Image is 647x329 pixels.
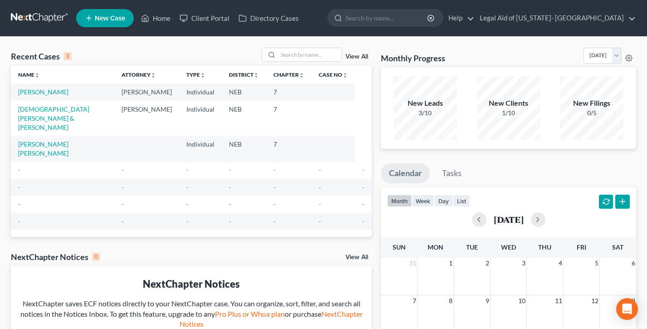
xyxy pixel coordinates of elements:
a: Pro Plus or Whoa plan [215,309,285,318]
span: - [273,166,276,174]
td: 7 [266,83,311,100]
a: Directory Cases [234,10,303,26]
span: - [122,166,124,174]
td: 7 [266,101,311,136]
span: - [319,183,321,191]
div: 1/10 [477,108,540,118]
a: Client Portal [175,10,234,26]
i: unfold_more [253,73,259,78]
span: 31 [408,258,417,269]
div: New Leads [394,98,457,108]
a: [PERSON_NAME] [PERSON_NAME] [18,140,68,157]
a: Nameunfold_more [18,71,40,78]
span: Fri [577,243,586,251]
a: Calendar [381,163,430,183]
td: NEB [222,101,266,136]
span: 9 [485,295,490,306]
input: Search by name... [345,10,428,26]
a: NextChapter Notices [180,309,363,329]
span: - [186,183,189,191]
span: - [122,183,124,191]
span: 7 [412,295,417,306]
a: View All [345,54,368,60]
td: [PERSON_NAME] [114,83,179,100]
span: - [186,200,189,208]
a: Home [136,10,175,26]
span: 10 [517,295,526,306]
span: - [319,200,321,208]
span: - [18,183,20,191]
span: 3 [521,258,526,269]
div: Open Intercom Messenger [616,298,638,320]
a: Chapterunfold_more [273,71,304,78]
button: day [434,195,453,207]
span: - [229,200,231,208]
a: Legal Aid of [US_STATE]- [GEOGRAPHIC_DATA] [475,10,636,26]
span: - [273,183,276,191]
a: Help [444,10,474,26]
h3: Monthly Progress [381,53,445,64]
span: - [362,183,365,191]
span: - [122,200,124,208]
i: unfold_more [151,73,156,78]
span: 8 [448,295,453,306]
span: Thu [538,243,551,251]
td: Individual [179,101,222,136]
div: 0/5 [560,108,623,118]
span: - [18,166,20,174]
i: unfold_more [299,73,304,78]
span: - [362,166,365,174]
i: unfold_more [34,73,40,78]
span: 11 [554,295,563,306]
span: 1 [448,258,453,269]
span: - [186,217,189,225]
h2: [DATE] [494,215,524,224]
a: Attorneyunfold_more [122,71,156,78]
i: unfold_more [342,73,348,78]
span: - [229,166,231,174]
div: NextChapter Notices [11,251,100,262]
span: - [122,217,124,225]
td: NEB [222,136,266,162]
span: Tue [466,243,478,251]
span: - [319,166,321,174]
input: Search by name... [278,48,341,61]
span: - [18,217,20,225]
span: Mon [428,243,443,251]
span: - [18,200,20,208]
span: 13 [627,295,636,306]
span: 6 [631,258,636,269]
i: unfold_more [200,73,205,78]
div: New Clients [477,98,540,108]
div: 0 [92,253,100,261]
td: NEB [222,83,266,100]
span: 5 [594,258,599,269]
span: Sat [612,243,623,251]
span: New Case [95,15,125,22]
span: - [229,183,231,191]
a: Typeunfold_more [186,71,205,78]
span: 12 [590,295,599,306]
span: - [273,217,276,225]
span: - [186,166,189,174]
span: - [229,217,231,225]
span: Wed [501,243,516,251]
span: - [273,200,276,208]
td: 7 [266,136,311,162]
button: list [453,195,470,207]
a: [DEMOGRAPHIC_DATA][PERSON_NAME] & [PERSON_NAME] [18,105,89,131]
div: 3 [63,52,72,60]
a: Districtunfold_more [229,71,259,78]
span: - [319,217,321,225]
div: 3/10 [394,108,457,118]
span: 4 [558,258,563,269]
span: - [362,200,365,208]
span: - [362,217,365,225]
div: New Filings [560,98,623,108]
div: Recent Cases [11,51,72,62]
div: NextChapter Notices [18,277,365,291]
td: Individual [179,136,222,162]
a: View All [345,254,368,260]
td: [PERSON_NAME] [114,101,179,136]
a: Tasks [434,163,470,183]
